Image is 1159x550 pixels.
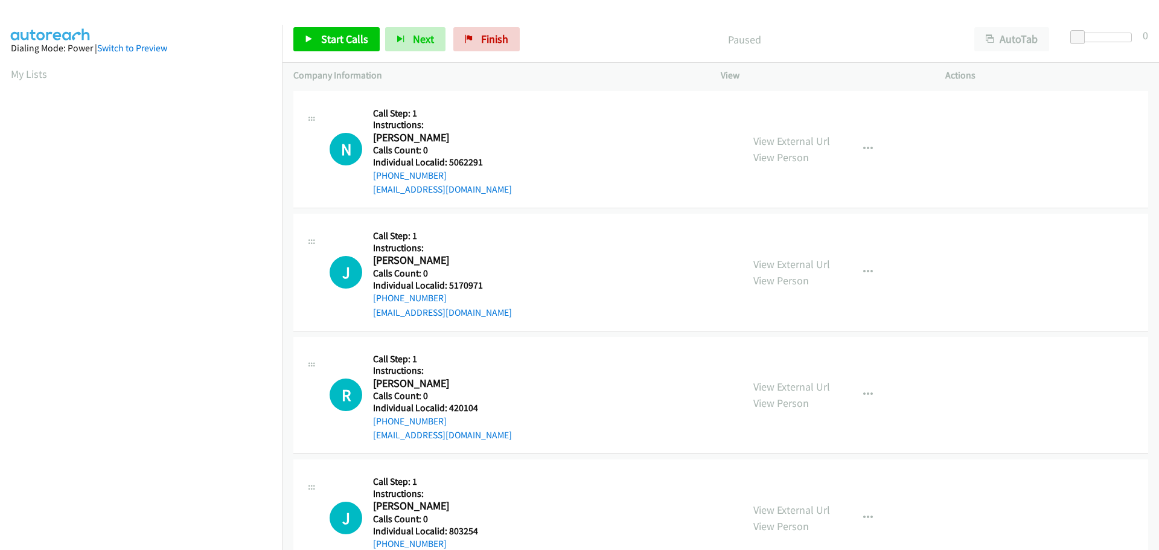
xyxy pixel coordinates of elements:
[945,68,1148,83] p: Actions
[753,519,809,533] a: View Person
[373,230,512,242] h5: Call Step: 1
[753,257,830,271] a: View External Url
[330,256,362,289] div: The call is yet to be attempted
[373,513,512,525] h5: Calls Count: 0
[330,133,362,165] div: The call is yet to be attempted
[373,292,447,304] a: [PHONE_NUMBER]
[373,499,490,513] h2: [PERSON_NAME]
[373,242,512,254] h5: Instructions:
[753,396,809,410] a: View Person
[373,476,512,488] h5: Call Step: 1
[373,156,512,168] h5: Individual Localid: 5062291
[481,32,508,46] span: Finish
[373,307,512,318] a: [EMAIL_ADDRESS][DOMAIN_NAME]
[330,502,362,534] h1: J
[373,131,490,145] h2: [PERSON_NAME]
[453,27,520,51] a: Finish
[721,68,924,83] p: View
[373,144,512,156] h5: Calls Count: 0
[293,27,380,51] a: Start Calls
[413,32,434,46] span: Next
[373,107,512,120] h5: Call Step: 1
[373,119,512,131] h5: Instructions:
[11,67,47,81] a: My Lists
[373,353,512,365] h5: Call Step: 1
[974,27,1049,51] button: AutoTab
[753,150,809,164] a: View Person
[753,134,830,148] a: View External Url
[1076,33,1132,42] div: Delay between calls (in seconds)
[330,379,362,411] h1: R
[330,502,362,534] div: The call is yet to be attempted
[373,525,512,537] h5: Individual Localid: 803254
[373,402,512,414] h5: Individual Localid: 420104
[536,31,953,48] p: Paused
[293,68,699,83] p: Company Information
[373,415,447,427] a: [PHONE_NUMBER]
[385,27,445,51] button: Next
[330,256,362,289] h1: J
[330,379,362,411] div: The call is yet to be attempted
[373,170,447,181] a: [PHONE_NUMBER]
[1143,27,1148,43] div: 0
[330,133,362,165] h1: N
[373,184,512,195] a: [EMAIL_ADDRESS][DOMAIN_NAME]
[753,273,809,287] a: View Person
[373,365,512,377] h5: Instructions:
[373,488,512,500] h5: Instructions:
[373,390,512,402] h5: Calls Count: 0
[97,42,167,54] a: Switch to Preview
[373,429,512,441] a: [EMAIL_ADDRESS][DOMAIN_NAME]
[321,32,368,46] span: Start Calls
[373,254,490,267] h2: [PERSON_NAME]
[11,41,272,56] div: Dialing Mode: Power |
[753,503,830,517] a: View External Url
[753,380,830,394] a: View External Url
[373,538,447,549] a: [PHONE_NUMBER]
[373,280,512,292] h5: Individual Localid: 5170971
[373,267,512,280] h5: Calls Count: 0
[373,377,490,391] h2: [PERSON_NAME]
